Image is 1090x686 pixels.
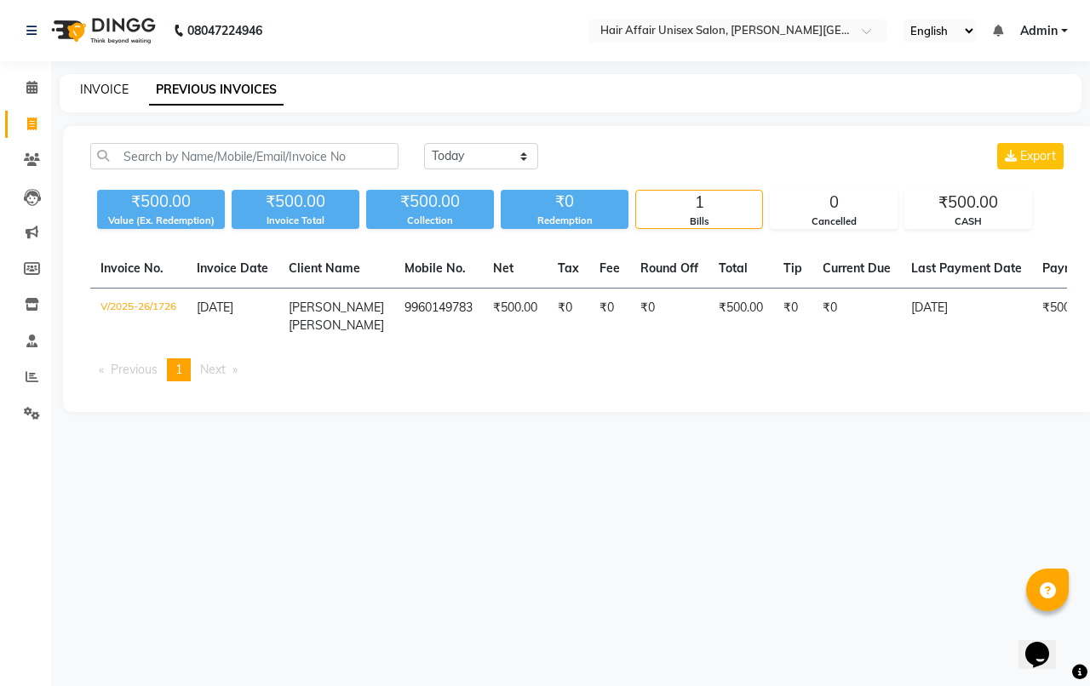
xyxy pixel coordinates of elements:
span: Export [1020,148,1056,163]
span: Mobile No. [404,260,466,276]
div: Cancelled [771,214,897,229]
div: Redemption [501,214,628,228]
td: V/2025-26/1726 [90,289,186,346]
span: Current Due [823,260,891,276]
td: ₹500.00 [708,289,773,346]
nav: Pagination [90,358,1067,381]
td: ₹0 [548,289,589,346]
iframe: chat widget [1018,618,1073,669]
td: ₹0 [589,289,630,346]
b: 08047224946 [187,7,262,54]
a: PREVIOUS INVOICES [149,75,284,106]
td: ₹0 [812,289,901,346]
span: Fee [599,260,620,276]
span: [PERSON_NAME] [289,300,384,315]
div: ₹500.00 [366,190,494,214]
td: ₹0 [630,289,708,346]
span: Previous [111,362,158,377]
div: ₹0 [501,190,628,214]
a: INVOICE [80,82,129,97]
td: ₹500.00 [483,289,548,346]
span: 1 [175,362,182,377]
td: 9960149783 [394,289,483,346]
img: logo [43,7,160,54]
div: CASH [905,214,1031,229]
span: Tip [783,260,802,276]
div: Value (Ex. Redemption) [97,214,225,228]
span: [PERSON_NAME] [289,317,384,333]
div: 0 [771,191,897,214]
span: Last Payment Date [911,260,1022,276]
div: ₹500.00 [97,190,225,214]
div: ₹500.00 [905,191,1031,214]
div: 1 [636,191,762,214]
span: Round Off [640,260,698,276]
span: Next [200,362,226,377]
div: ₹500.00 [232,190,359,214]
button: Export [997,143,1064,169]
div: Collection [366,214,494,228]
span: Invoice No. [100,260,163,276]
td: ₹0 [773,289,812,346]
td: [DATE] [901,289,1032,346]
span: Total [719,260,748,276]
span: [DATE] [197,300,233,315]
span: Net [493,260,513,276]
span: Admin [1020,22,1058,40]
input: Search by Name/Mobile/Email/Invoice No [90,143,399,169]
span: Tax [558,260,579,276]
div: Bills [636,214,762,229]
div: Invoice Total [232,214,359,228]
span: Invoice Date [197,260,268,276]
span: Client Name [289,260,360,276]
